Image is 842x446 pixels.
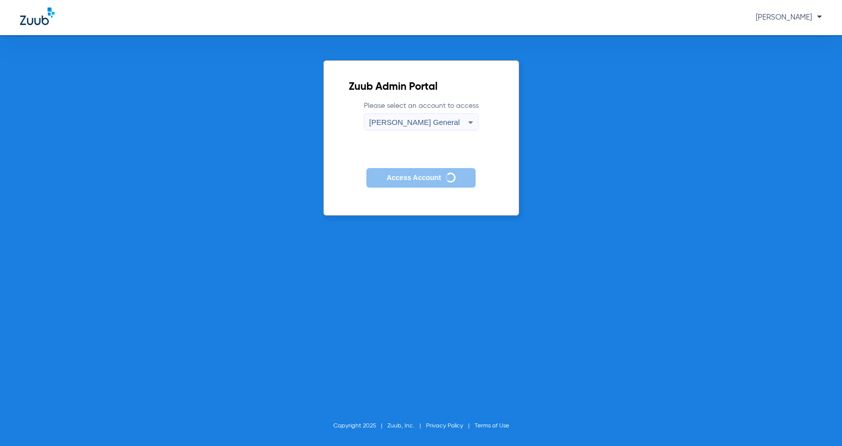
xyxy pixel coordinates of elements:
[792,398,842,446] iframe: Chat Widget
[369,118,460,126] span: [PERSON_NAME] General
[387,421,426,431] li: Zuub, Inc.
[426,423,463,429] a: Privacy Policy
[366,168,475,188] button: Access Account
[333,421,387,431] li: Copyright 2025
[364,101,479,130] label: Please select an account to access
[756,14,822,21] span: [PERSON_NAME]
[20,8,55,25] img: Zuub Logo
[349,82,494,92] h2: Zuub Admin Portal
[475,423,509,429] a: Terms of Use
[386,174,441,182] span: Access Account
